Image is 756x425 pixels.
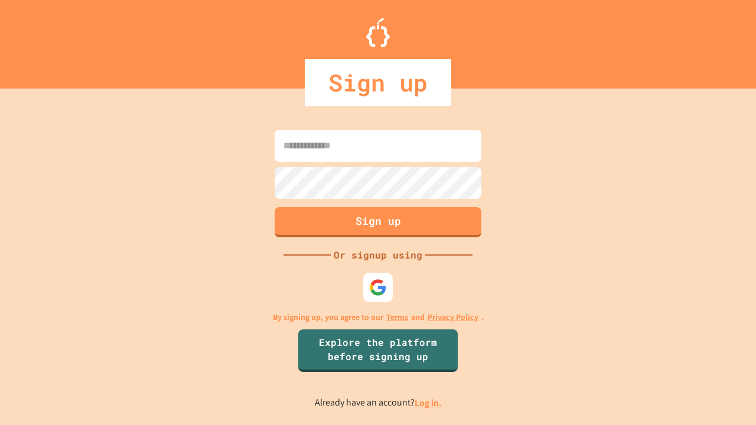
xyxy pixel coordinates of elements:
[366,18,390,47] img: Logo.svg
[298,329,458,372] a: Explore the platform before signing up
[415,397,442,409] a: Log in.
[273,311,484,323] p: By signing up, you agree to our and .
[305,59,451,106] div: Sign up
[315,395,442,410] p: Already have an account?
[275,207,481,237] button: Sign up
[386,311,408,323] a: Terms
[428,311,478,323] a: Privacy Policy
[369,279,387,296] img: google-icon.svg
[331,248,425,262] div: Or signup using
